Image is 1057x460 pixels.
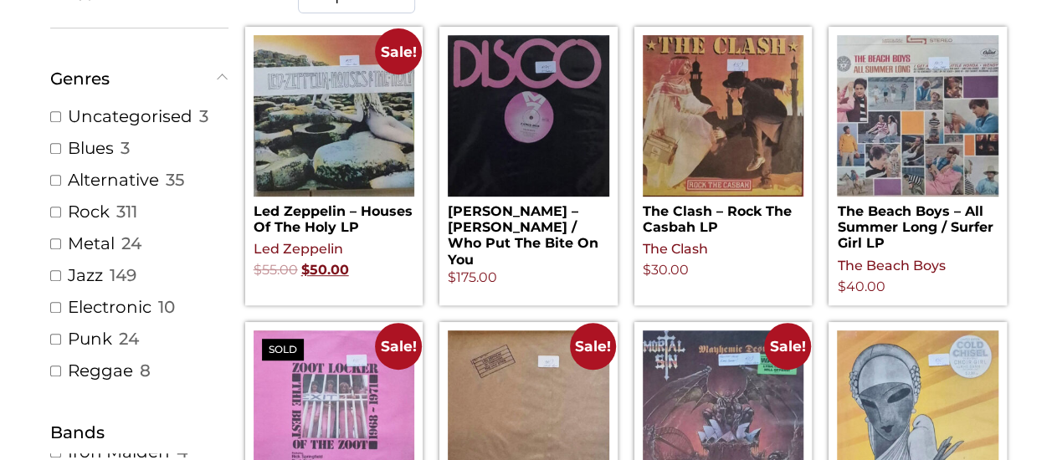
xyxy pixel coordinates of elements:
a: Uncategorised [68,105,192,127]
a: Rock [68,201,110,222]
bdi: 55.00 [254,262,298,278]
h2: [PERSON_NAME] – [PERSON_NAME] / Who Put The Bite On You [448,197,609,268]
a: Sale! Led Zeppelin – Houses Of The Holy LP [254,35,415,235]
span: $ [254,262,262,278]
img: The Clash – Rock The Casbah LP [643,35,804,197]
bdi: 30.00 [643,262,689,278]
a: [PERSON_NAME] – [PERSON_NAME] / Who Put The Bite On You $175.00 [448,35,609,287]
span: 5 [142,392,151,412]
span: 35 [166,170,184,190]
a: The Beach Boys [837,258,945,273]
bdi: 40.00 [837,279,885,294]
img: The Beach Boys – All Summer Long / Surfer Girl LP [837,35,998,197]
a: Led Zeppelin [254,241,343,257]
bdi: 175.00 [448,269,497,285]
span: $ [301,262,310,278]
button: Genres [50,70,228,87]
a: Blues [68,137,114,159]
h2: Led Zeppelin – Houses Of The Holy LP [254,197,415,235]
a: The Beach Boys – All Summer Long / Surfer Girl LP [837,35,998,251]
a: The Clash [643,241,708,257]
h2: The Beach Boys – All Summer Long / Surfer Girl LP [837,197,998,252]
span: 24 [119,329,139,349]
span: Sale! [375,323,421,369]
a: Alternative [68,169,159,191]
span: Sale! [570,323,616,369]
span: Sale! [764,323,810,369]
a: Electronic [68,296,151,318]
div: Bands [50,420,228,445]
span: 149 [110,265,136,285]
a: Jazz [68,264,103,286]
span: $ [643,262,651,278]
img: Ralph White – Fancy Dan / Who Put The Bite On You [448,35,609,197]
img: Led Zeppelin – Houses Of The Holy LP [254,35,415,197]
a: The Clash – Rock The Casbah LP [643,35,804,235]
span: 3 [121,138,130,158]
span: 3 [199,106,208,126]
span: Genres [50,70,221,87]
bdi: 50.00 [301,262,349,278]
span: 8 [140,360,151,381]
span: Sold [262,339,304,360]
a: Reggae [68,360,133,381]
a: Country [68,391,136,413]
span: 311 [116,202,137,222]
a: Punk [68,328,112,350]
span: 10 [158,297,175,317]
span: 24 [121,233,141,253]
span: $ [837,279,845,294]
span: $ [448,269,456,285]
h2: The Clash – Rock The Casbah LP [643,197,804,235]
span: Sale! [375,28,421,74]
a: Metal [68,233,115,254]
